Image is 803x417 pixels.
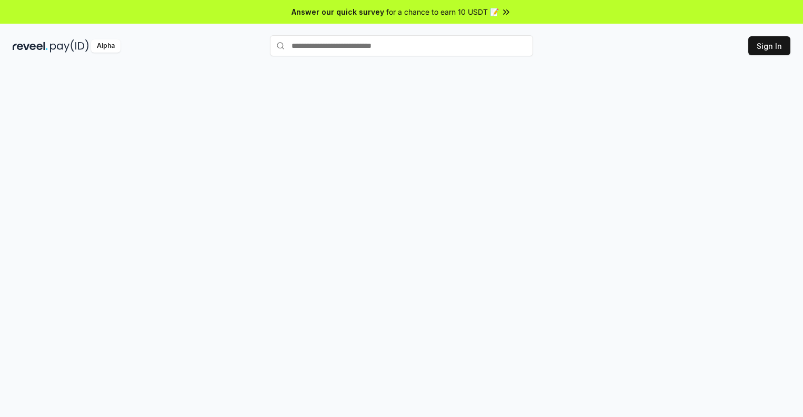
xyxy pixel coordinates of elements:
[50,39,89,53] img: pay_id
[748,36,790,55] button: Sign In
[292,6,384,17] span: Answer our quick survey
[91,39,121,53] div: Alpha
[386,6,499,17] span: for a chance to earn 10 USDT 📝
[13,39,48,53] img: reveel_dark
